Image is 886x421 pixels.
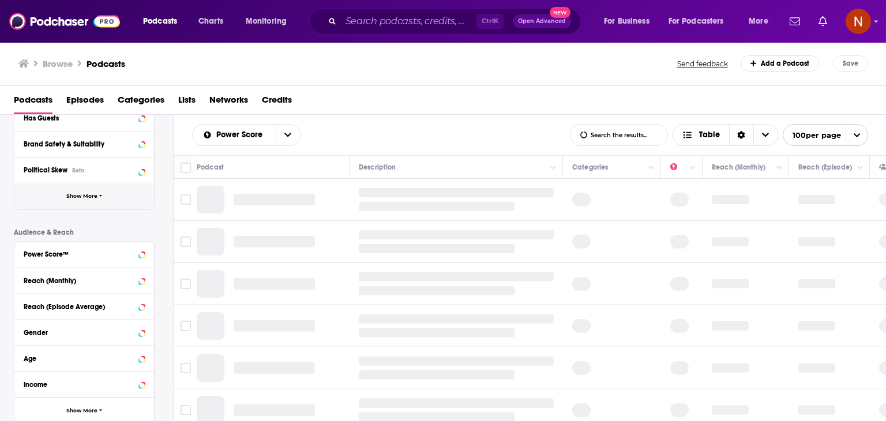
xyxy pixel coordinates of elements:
a: Show notifications dropdown [814,12,832,31]
button: open menu [596,12,664,31]
input: Search podcasts, credits, & more... [341,12,476,31]
button: open menu [741,12,783,31]
button: Brand Safety & Suitability [24,137,145,151]
span: 100 per page [783,126,841,144]
button: open menu [238,12,302,31]
div: Reach (Monthly) [712,160,765,174]
div: Sort Direction [729,125,753,145]
button: Reach (Episode Average) [24,299,145,313]
button: Political SkewBeta [24,163,145,177]
p: Audience & Reach [14,228,155,236]
span: For Podcasters [669,13,724,29]
button: Open AdvancedNew [513,14,571,28]
button: Choose View [673,124,778,146]
div: Income [24,381,135,389]
button: Has Guests [24,111,145,125]
button: Send feedback [674,59,731,69]
a: Podcasts [14,91,52,114]
div: Power Score [670,160,686,174]
div: Description [359,160,396,174]
span: Toggle select row [181,321,191,331]
div: Power Score™ [24,250,135,258]
div: Categories [572,160,608,174]
button: Column Actions [853,161,867,175]
button: open menu [135,12,192,31]
span: New [550,7,570,18]
div: Age [24,355,135,363]
a: Lists [178,91,196,114]
div: Search podcasts, credits, & more... [320,8,592,35]
a: Podcasts [87,58,125,69]
span: Toggle select row [181,279,191,289]
div: Reach (Episode Average) [24,303,135,311]
button: Show profile menu [846,9,871,34]
button: Column Actions [772,161,786,175]
button: Save [833,55,868,72]
span: Toggle select row [181,363,191,373]
a: Credits [262,91,292,114]
button: Income [24,377,145,391]
button: open menu [193,131,276,139]
span: Charts [198,13,223,29]
a: Networks [209,91,248,114]
div: Brand Safety & Suitability [24,140,135,148]
span: More [749,13,768,29]
img: User Profile [846,9,871,34]
img: Podchaser - Follow, Share and Rate Podcasts [9,10,120,32]
span: Open Advanced [518,18,566,24]
div: Beta [72,167,85,174]
span: Table [699,131,720,139]
div: Podcast [197,160,224,174]
span: Logged in as AdelNBM [846,9,871,34]
button: Reach (Monthly) [24,273,145,287]
button: Column Actions [546,161,560,175]
a: Categories [118,91,164,114]
button: Column Actions [644,161,658,175]
span: Toggle select row [181,236,191,247]
h2: Choose List sort [192,124,301,146]
button: Show More [14,183,154,209]
span: Power Score [216,131,266,139]
h3: Browse [43,58,73,69]
button: open menu [783,124,868,146]
a: Add a Podcast [741,55,820,72]
a: Episodes [66,91,104,114]
span: Toggle select row [181,194,191,205]
div: Has Guests [24,114,135,122]
button: open menu [276,125,300,145]
div: Reach (Monthly) [24,277,135,285]
span: Show More [66,408,97,414]
span: Monitoring [246,13,287,29]
button: Gender [24,325,145,339]
span: Toggle select row [181,405,191,415]
span: Political Skew [24,166,67,174]
a: Charts [191,12,230,31]
button: Power Score™ [24,246,145,261]
span: Podcasts [143,13,177,29]
span: For Business [604,13,650,29]
button: Age [24,351,145,365]
a: Show notifications dropdown [785,12,805,31]
div: Gender [24,329,135,337]
button: Column Actions [686,161,700,175]
span: Ctrl K [476,14,504,29]
span: Show More [66,193,97,200]
button: open menu [661,12,741,31]
div: Reach (Episode) [798,160,852,174]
